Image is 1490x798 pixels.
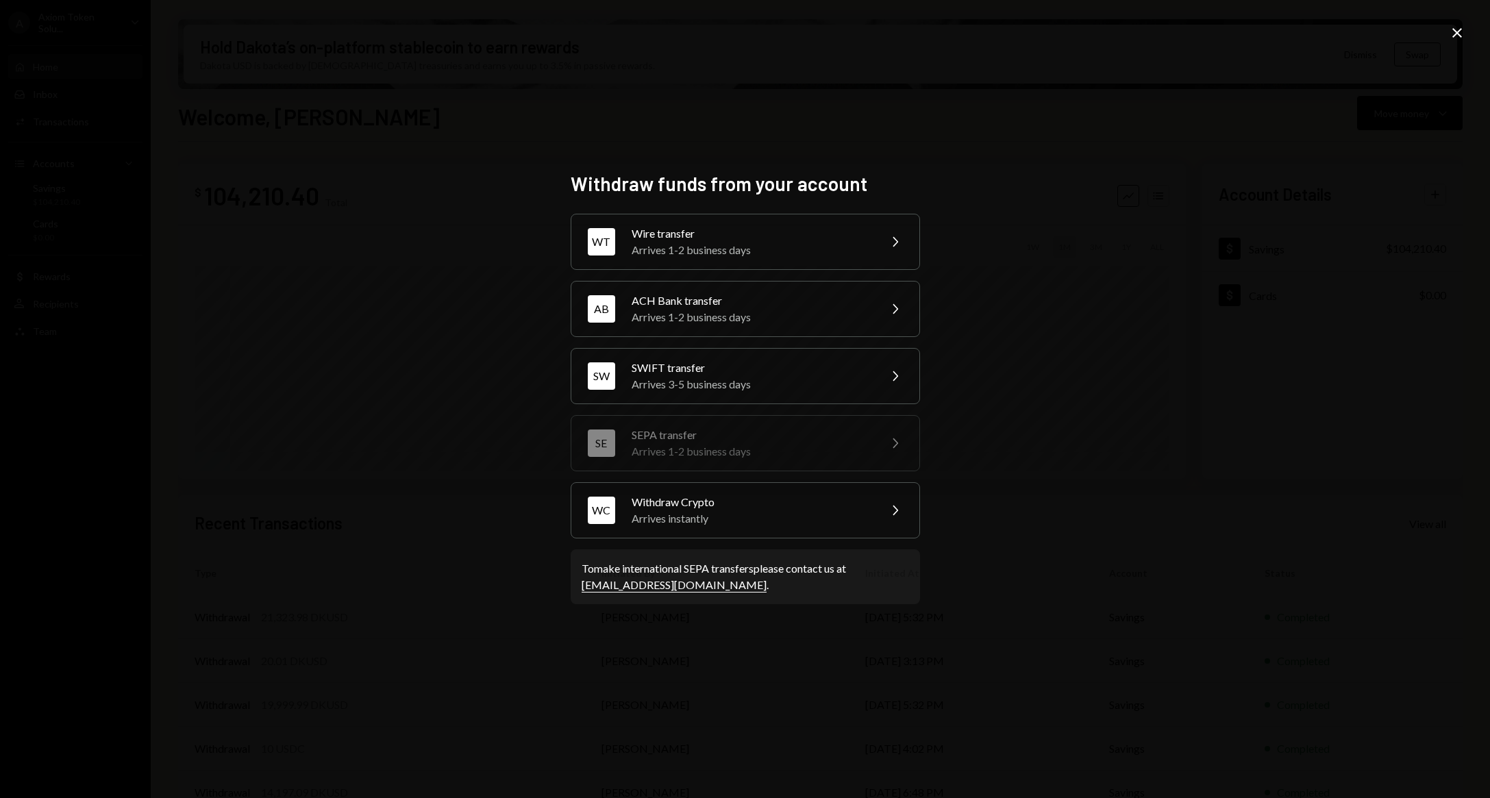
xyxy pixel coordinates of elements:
[588,497,615,524] div: WC
[632,427,870,443] div: SEPA transfer
[571,415,920,471] button: SESEPA transferArrives 1-2 business days
[632,376,870,392] div: Arrives 3-5 business days
[571,281,920,337] button: ABACH Bank transferArrives 1-2 business days
[588,228,615,255] div: WT
[632,309,870,325] div: Arrives 1-2 business days
[632,292,870,309] div: ACH Bank transfer
[571,482,920,538] button: WCWithdraw CryptoArrives instantly
[632,360,870,376] div: SWIFT transfer
[571,171,920,197] h2: Withdraw funds from your account
[588,362,615,390] div: SW
[588,295,615,323] div: AB
[632,242,870,258] div: Arrives 1-2 business days
[571,214,920,270] button: WTWire transferArrives 1-2 business days
[632,494,870,510] div: Withdraw Crypto
[632,225,870,242] div: Wire transfer
[632,443,870,460] div: Arrives 1-2 business days
[571,348,920,404] button: SWSWIFT transferArrives 3-5 business days
[632,510,870,527] div: Arrives instantly
[582,560,909,593] div: To make international SEPA transfers please contact us at .
[582,578,767,593] a: [EMAIL_ADDRESS][DOMAIN_NAME]
[588,429,615,457] div: SE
